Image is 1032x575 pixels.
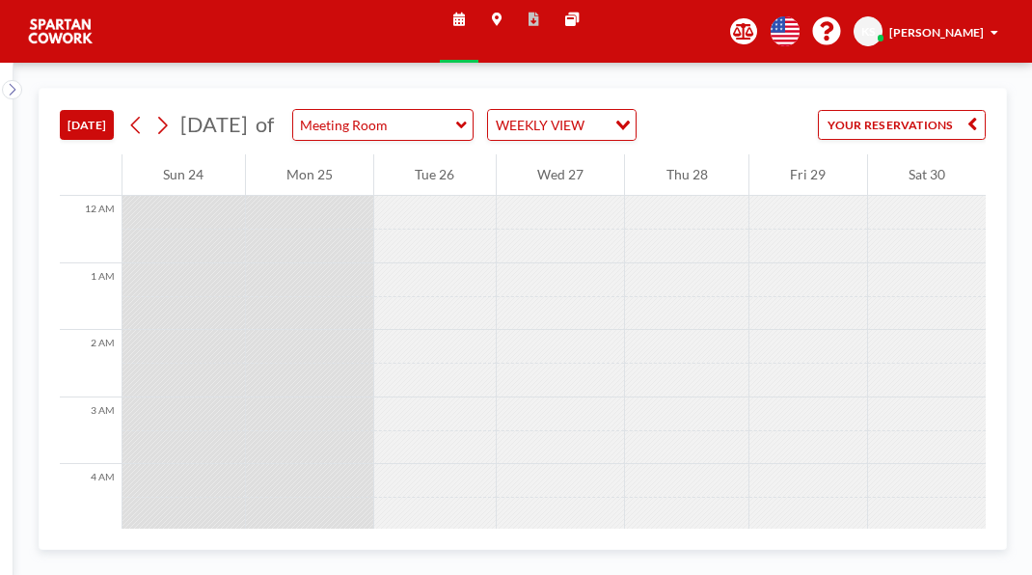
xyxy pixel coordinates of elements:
[60,464,122,532] div: 4 AM
[492,114,587,136] span: WEEKLY VIEW
[60,330,122,397] div: 2 AM
[589,114,604,136] input: Search for option
[749,154,867,196] div: Fri 29
[27,14,95,48] img: organization-logo
[246,154,374,196] div: Mon 25
[122,154,245,196] div: Sun 24
[861,24,876,39] span: KS
[625,154,748,196] div: Thu 28
[293,110,456,140] input: Meeting Room
[60,397,122,465] div: 3 AM
[818,110,986,140] button: YOUR RESERVATIONS
[180,112,248,137] span: [DATE]
[60,110,114,140] button: [DATE]
[256,112,274,138] span: of
[374,154,496,196] div: Tue 26
[60,263,122,331] div: 1 AM
[60,196,122,263] div: 12 AM
[488,110,636,140] div: Search for option
[497,154,625,196] div: Wed 27
[868,154,987,196] div: Sat 30
[889,25,984,40] span: [PERSON_NAME]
